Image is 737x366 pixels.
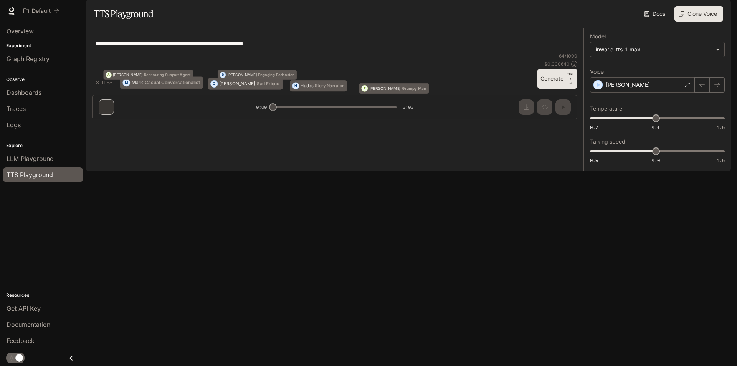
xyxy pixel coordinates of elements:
[559,53,577,59] p: 64 / 1000
[567,72,574,81] p: CTRL +
[590,157,598,164] span: 0.5
[258,73,294,77] p: Engaging Podcaster
[362,83,367,94] div: T
[32,8,51,14] p: Default
[369,87,401,91] p: [PERSON_NAME]
[208,78,283,90] button: O[PERSON_NAME]Sad Friend
[218,70,297,80] button: D[PERSON_NAME]Engaging Podcaster
[211,78,217,90] div: O
[257,82,279,86] p: Sad Friend
[144,73,191,77] p: Reassuring Support Agent
[717,124,725,131] span: 1.5
[402,87,426,91] p: Grumpy Man
[290,80,347,91] button: HHadesStory Narrator
[123,77,130,89] div: M
[590,34,606,39] p: Model
[106,70,111,80] div: A
[652,157,660,164] span: 1.0
[590,124,598,131] span: 0.7
[94,6,153,22] h1: TTS Playground
[596,46,712,53] div: inworld-tts-1-max
[103,70,193,80] button: A[PERSON_NAME]Reassuring Support Agent
[145,81,200,85] p: Casual Conversationalist
[567,72,574,86] p: ⏎
[544,61,570,67] p: $ 0.000640
[606,81,650,89] p: [PERSON_NAME]
[717,157,725,164] span: 1.5
[537,69,577,89] button: GenerateCTRL +⏎
[652,124,660,131] span: 1.1
[220,70,225,80] div: D
[292,80,299,91] div: H
[359,83,429,94] button: T[PERSON_NAME]Grumpy Man
[301,84,313,88] p: Hades
[315,84,344,88] p: Story Narrator
[20,3,63,18] button: All workspaces
[92,76,117,89] button: Hide
[227,73,257,77] p: [PERSON_NAME]
[132,81,143,85] p: Mark
[219,82,255,86] p: [PERSON_NAME]
[590,139,625,144] p: Talking speed
[590,69,604,75] p: Voice
[643,6,668,22] a: Docs
[674,6,723,22] button: Clone Voice
[113,73,143,77] p: [PERSON_NAME]
[120,77,203,89] button: MMarkCasual Conversationalist
[590,106,622,111] p: Temperature
[590,42,724,57] div: inworld-tts-1-max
